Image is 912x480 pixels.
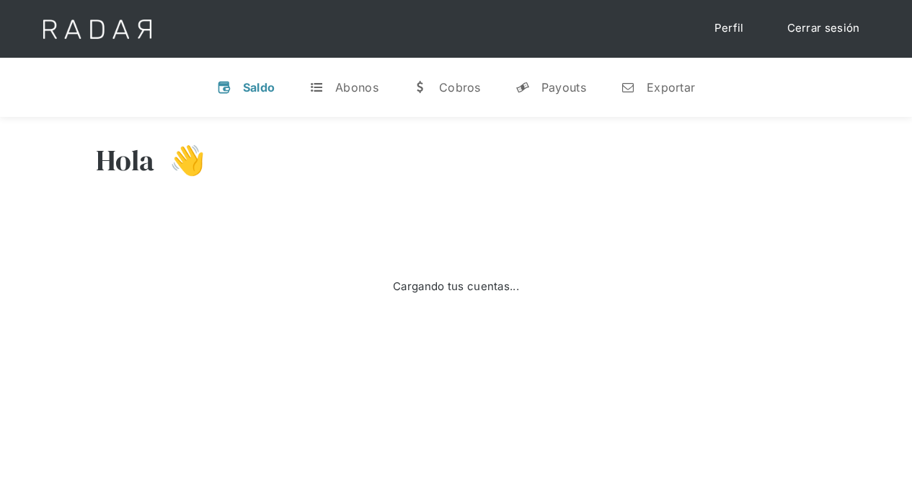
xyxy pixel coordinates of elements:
[335,80,378,95] div: Abonos
[541,80,586,95] div: Payouts
[439,80,481,95] div: Cobros
[700,14,758,43] a: Perfil
[96,142,155,178] h3: Hola
[515,80,530,95] div: y
[393,279,519,295] div: Cargando tus cuentas...
[155,142,205,178] h3: 👋
[243,80,275,95] div: Saldo
[413,80,428,95] div: w
[773,14,875,43] a: Cerrar sesión
[621,80,635,95] div: n
[309,80,324,95] div: t
[217,80,231,95] div: v
[647,80,695,95] div: Exportar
